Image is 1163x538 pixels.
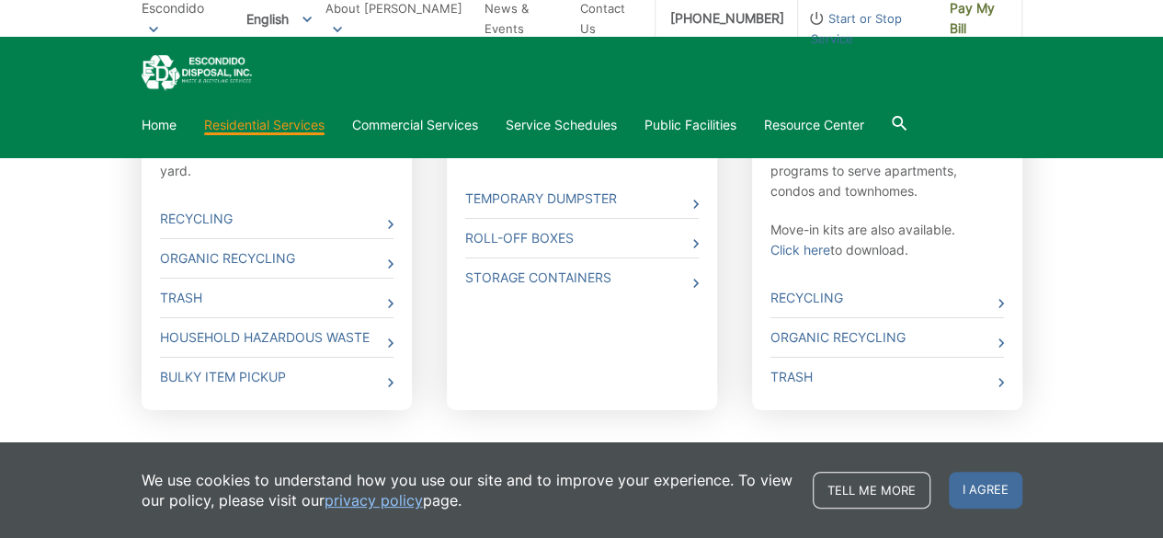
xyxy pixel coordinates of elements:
[813,472,930,509] a: Tell me more
[770,279,1004,317] a: Recycling
[142,470,794,510] p: We use cookies to understand how you use our site and to improve your experience. To view our pol...
[506,115,617,135] a: Service Schedules
[770,358,1004,396] a: Trash
[644,115,736,135] a: Public Facilities
[325,490,423,510] a: privacy policy
[764,115,864,135] a: Resource Center
[465,219,699,258] a: Roll-Off Boxes
[233,4,325,34] span: English
[465,179,699,218] a: Temporary Dumpster
[160,358,393,396] a: Bulky Item Pickup
[160,239,393,278] a: Organic Recycling
[160,279,393,317] a: Trash
[142,55,252,91] a: EDCD logo. Return to the homepage.
[770,240,830,260] a: Click here
[465,258,699,297] a: Storage Containers
[160,318,393,357] a: Household Hazardous Waste
[770,220,1004,260] p: Move-in kits are also available. to download.
[160,200,393,238] a: Recycling
[352,115,478,135] a: Commercial Services
[770,318,1004,357] a: Organic Recycling
[142,115,177,135] a: Home
[204,115,325,135] a: Residential Services
[949,472,1022,509] span: I agree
